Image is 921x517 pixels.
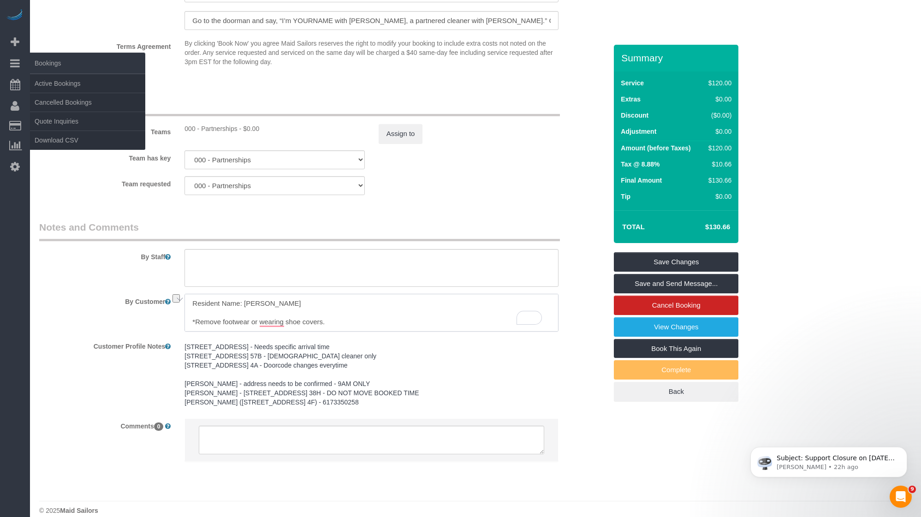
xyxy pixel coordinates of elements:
button: Assign to [379,124,423,143]
div: $120.00 [705,143,731,153]
p: By clicking 'Book Now' you agree Maid Sailors reserves the right to modify your booking to includ... [184,39,559,66]
label: By Staff [32,249,178,261]
label: Comments [32,418,178,431]
a: Save and Send Message... [614,274,738,293]
a: Book This Again [614,339,738,358]
iframe: Intercom notifications message [737,428,921,492]
a: View Changes [614,317,738,337]
img: Automaid Logo [6,9,24,22]
label: Team has key [32,150,178,163]
div: $0.00 [705,127,731,136]
legend: Assign Teams [39,95,560,116]
div: 0 hours x $0.00/hour [184,124,364,133]
span: 0 [154,422,164,431]
a: Back [614,382,738,401]
a: Cancelled Bookings [30,93,145,112]
label: Adjustment [621,127,656,136]
a: Quote Inquiries [30,112,145,131]
a: Save Changes [614,252,738,272]
label: Tax @ 8.88% [621,160,660,169]
label: Customer Profile Notes [32,339,178,351]
textarea: To enrich screen reader interactions, please activate Accessibility in Grammarly extension settings [184,294,559,332]
label: Tip [621,192,630,201]
legend: Notes and Comments [39,220,560,241]
label: Team requested [32,176,178,189]
div: © 2025 [39,506,912,515]
div: $130.66 [705,176,731,185]
div: $10.66 [705,160,731,169]
strong: Maid Sailors [60,507,98,514]
label: By Customer [32,294,178,306]
h3: Summary [621,53,734,63]
a: Active Bookings [30,74,145,93]
span: 9 [909,486,916,493]
span: Bookings [30,53,145,74]
h4: $130.66 [677,223,730,231]
label: Terms Agreement [32,39,178,51]
a: Download CSV [30,131,145,149]
ul: Bookings [30,74,145,150]
div: $0.00 [705,192,731,201]
pre: [STREET_ADDRESS] - Needs specific arrival time [STREET_ADDRESS] 57B - [DEMOGRAPHIC_DATA] cleaner ... [184,342,559,407]
iframe: Intercom live chat [890,486,912,508]
strong: Total [622,223,645,231]
label: Extras [621,95,641,104]
div: $120.00 [705,78,731,88]
label: Amount (before Taxes) [621,143,690,153]
a: Cancel Booking [614,296,738,315]
div: $0.00 [705,95,731,104]
label: Service [621,78,644,88]
div: ($0.00) [705,111,731,120]
label: Discount [621,111,648,120]
label: Final Amount [621,176,662,185]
